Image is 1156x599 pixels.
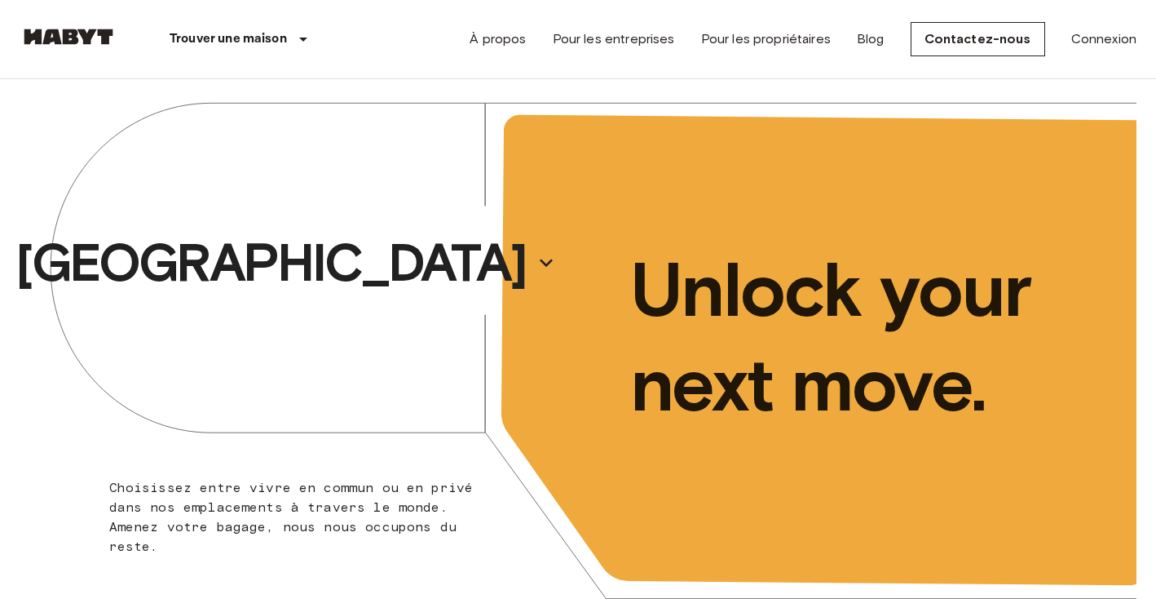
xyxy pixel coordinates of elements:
p: [GEOGRAPHIC_DATA] [15,230,526,295]
a: Pour les entreprises [553,29,675,49]
a: Connexion [1071,29,1136,49]
a: À propos [470,29,526,49]
a: Contactez-nous [911,22,1045,56]
p: Choisissez entre vivre en commun ou en privé dans nos emplacements à travers le monde. Amenez vot... [109,478,478,557]
a: Pour les propriétaires [701,29,831,49]
p: Trouver une maison [170,29,287,49]
a: Blog [857,29,885,49]
button: [GEOGRAPHIC_DATA] [9,225,562,300]
p: Unlock your next move. [630,242,1110,432]
img: Habyt [20,29,117,45]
